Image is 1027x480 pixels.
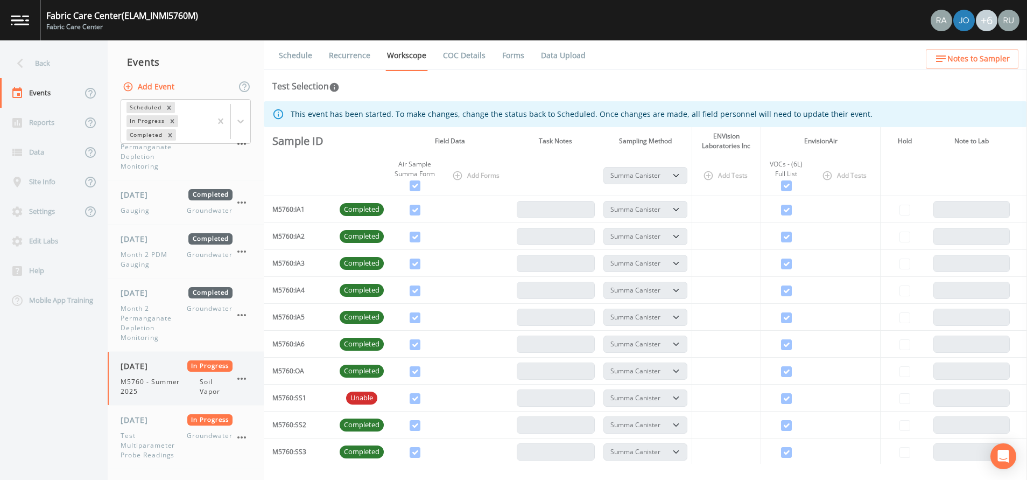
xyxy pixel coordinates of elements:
[998,10,1019,31] img: a5c06d64ce99e847b6841ccd0307af82
[340,420,384,430] span: Completed
[121,431,187,460] span: Test Multiparameter Probe Readings
[187,360,233,372] span: In Progress
[765,159,806,179] div: VOCs - (6L) Full List
[108,107,264,180] a: [DATE]CompletedMonth 1 Permanganate Depletion MonitoringGroundwater
[264,439,335,465] td: M5760:SS3
[108,352,264,406] a: [DATE]In ProgressM5760 - Summer 2025Soil Vapor
[121,206,156,215] span: Gauging
[187,250,233,269] span: Groundwater
[340,339,384,350] span: Completed
[264,412,335,439] td: M5760:SS2
[501,40,526,71] a: Forms
[187,431,233,460] span: Groundwater
[277,40,314,71] a: Schedule
[200,377,233,396] span: Soil Vapor
[187,414,233,426] span: In Progress
[264,277,335,304] td: M5760:IA4
[264,127,335,155] th: Sample ID
[291,105,873,124] div: This event has been started. To make changes, change the status back to Scheduled. Once changes a...
[385,40,428,71] a: Workscope
[264,358,335,385] td: M5760:OA
[990,443,1016,469] div: Open Intercom Messenger
[976,10,997,31] div: +6
[46,9,198,22] div: Fabric Care Center (ELAM_INMI5760M)
[188,189,233,200] span: Completed
[126,102,163,113] div: Scheduled
[599,127,692,155] th: Sampling Method
[880,127,929,155] th: Hold
[931,10,952,31] img: 7493944169e4cb9b715a099ebe515ac2
[188,287,233,298] span: Completed
[340,366,384,377] span: Completed
[539,40,587,71] a: Data Upload
[164,129,176,141] div: Remove Completed
[121,414,156,426] span: [DATE]
[163,102,175,113] div: Remove Scheduled
[121,360,156,372] span: [DATE]
[947,52,1010,66] span: Notes to Sampler
[46,22,198,32] div: Fabric Care Center
[512,127,599,155] th: Task Notes
[340,447,384,457] span: Completed
[327,40,372,71] a: Recurrence
[126,129,164,141] div: Completed
[441,40,487,71] a: COC Details
[930,10,953,31] div: Radlie J Storer
[953,10,975,31] div: Josh Dutton
[929,127,1014,155] th: Note to Lab
[121,233,156,245] span: [DATE]
[340,258,384,269] span: Completed
[264,331,335,358] td: M5760:IA6
[926,49,1018,69] button: Notes to Sampler
[340,312,384,323] span: Completed
[264,223,335,250] td: M5760:IA2
[121,377,200,396] span: M5760 - Summer 2025
[121,287,156,298] span: [DATE]
[187,133,233,171] span: Groundwater
[121,189,156,200] span: [DATE]
[187,206,233,215] span: Groundwater
[11,15,29,25] img: logo
[121,77,179,97] button: Add Event
[108,48,264,75] div: Events
[121,304,187,343] span: Month 2 Permanganate Depletion Monitoring
[187,304,233,343] span: Groundwater
[108,225,264,279] a: [DATE]CompletedMonth 2 PDM GaugingGroundwater
[264,385,335,412] td: M5760:SS1
[166,115,178,127] div: Remove In Progress
[953,10,975,31] img: eb8b2c35ded0d5aca28d215f14656a61
[340,285,384,296] span: Completed
[340,204,384,215] span: Completed
[264,250,335,277] td: M5760:IA3
[346,393,377,404] span: Unable
[340,231,384,242] span: Completed
[329,82,340,93] svg: In this section you'll be able to select the analytical test to run, based on the media type, and...
[264,304,335,331] td: M5760:IA5
[264,196,335,223] td: M5760:IA1
[188,233,233,245] span: Completed
[388,127,512,155] th: Field Data
[692,127,761,155] th: ENVision Laboratories Inc
[108,279,264,352] a: [DATE]CompletedMonth 2 Permanganate Depletion MonitoringGroundwater
[392,159,438,179] div: Air Sample Summa Form
[126,115,166,127] div: In Progress
[121,133,187,171] span: Month 1 Permanganate Depletion Monitoring
[761,127,880,155] th: EnvisionAir
[121,250,187,269] span: Month 2 PDM Gauging
[108,406,264,469] a: [DATE]In ProgressTest Multiparameter Probe ReadingsGroundwater
[108,180,264,225] a: [DATE]CompletedGaugingGroundwater
[272,80,340,93] div: Test Selection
